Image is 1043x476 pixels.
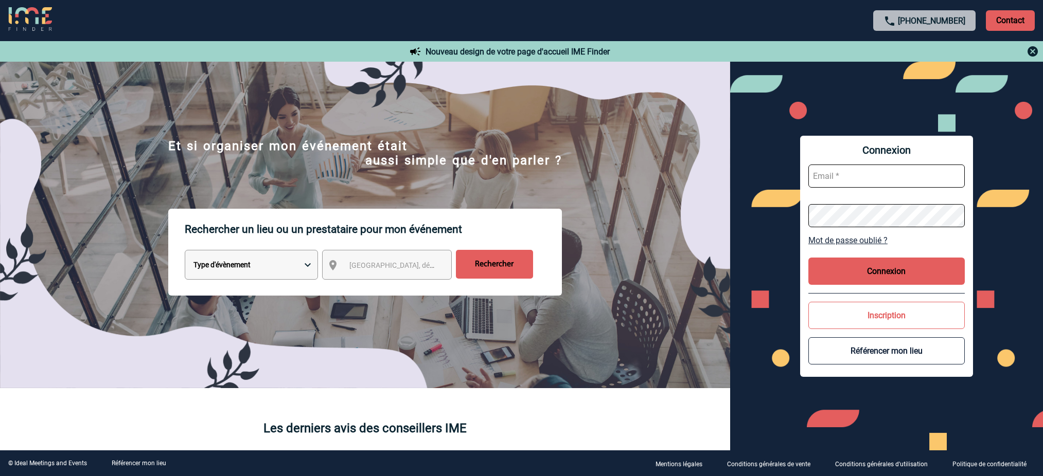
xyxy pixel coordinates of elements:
input: Rechercher [456,250,533,279]
a: Conditions générales de vente [719,459,827,468]
img: call-24-px.png [883,15,896,27]
button: Inscription [808,302,965,329]
p: Conditions générales d'utilisation [835,461,928,468]
button: Référencer mon lieu [808,337,965,364]
p: Rechercher un lieu ou un prestataire pour mon événement [185,209,562,250]
span: Connexion [808,144,965,156]
p: Politique de confidentialité [952,461,1027,468]
button: Connexion [808,258,965,285]
a: Mentions légales [647,459,719,468]
p: Contact [986,10,1035,31]
a: Référencer mon lieu [112,460,166,467]
a: Politique de confidentialité [944,459,1043,468]
div: © Ideal Meetings and Events [8,460,87,467]
a: [PHONE_NUMBER] [898,16,965,26]
p: Conditions générales de vente [727,461,810,468]
input: Email * [808,164,965,188]
a: Conditions générales d'utilisation [827,459,944,468]
span: [GEOGRAPHIC_DATA], département, région... [349,261,492,269]
a: Mot de passe oublié ? [808,235,965,245]
p: Mentions légales [656,461,702,468]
